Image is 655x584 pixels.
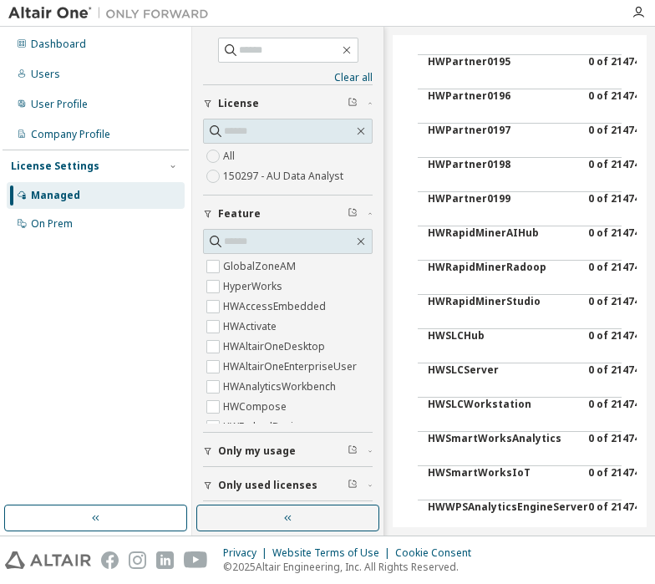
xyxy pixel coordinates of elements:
div: Privacy [223,546,272,560]
span: Only used licenses [218,479,317,492]
img: Altair One [8,5,217,22]
div: Users [31,68,60,81]
div: Website Terms of Use [272,546,395,560]
div: HWPartner0198 [428,158,578,198]
button: Only my usage [203,433,373,470]
button: HWPartner01990 of 2147483647 used [428,192,622,232]
div: Cookie Consent [395,546,481,560]
button: License [203,85,373,122]
p: © 2025 Altair Engineering, Inc. All Rights Reserved. [223,560,481,574]
label: 150297 - AU Data Analyst [223,166,347,186]
label: HWAltairOneDesktop [223,337,328,357]
img: youtube.svg [184,551,208,569]
span: Only my usage [218,444,296,458]
div: HWPartner0197 [428,124,578,164]
div: HWSmartWorksAnalytics [428,432,578,472]
div: HWPartner0199 [428,192,578,232]
img: altair_logo.svg [5,551,91,569]
button: HWWPSAnalyticsEngineServer0 of 2147483647 used [428,500,622,541]
div: User Profile [31,98,88,111]
img: facebook.svg [101,551,119,569]
button: Feature [203,196,373,232]
button: HWSmartWorksIoT0 of 2147483647 used [428,466,622,506]
div: HWPartner0194 [428,21,578,61]
span: Feature [218,207,261,221]
label: HWEmbedBasic [223,417,302,437]
label: HWCompose [223,397,290,417]
button: HWPartner01960 of 2147483647 used [428,89,622,129]
button: HWPartner01950 of 2147483647 used [428,55,622,95]
div: Company Profile [31,128,110,141]
div: HWSmartWorksIoT [428,466,578,506]
div: HWRapidMinerStudio [428,295,578,335]
button: HWPartner01970 of 2147483647 used [428,124,622,164]
div: HWSLCHub [428,329,578,369]
div: HWPartner0195 [428,55,578,95]
div: On Prem [31,217,73,231]
div: Managed [31,189,80,202]
label: HWAnalyticsWorkbench [223,377,339,397]
img: linkedin.svg [156,551,174,569]
button: Only used licenses [203,467,373,504]
div: HWSLCServer [428,363,578,404]
button: HWRapidMinerStudio0 of 2147483647 used [428,295,622,335]
div: HWSLCWorkstation [428,398,578,438]
span: Clear filter [348,207,358,221]
span: Clear filter [348,479,358,492]
span: Clear filter [348,97,358,110]
span: License [218,97,259,110]
div: HWWPSAnalyticsEngineServer [428,500,578,541]
button: HWSLCWorkstation0 of 2147483647 used [428,398,622,438]
label: GlobalZoneAM [223,256,299,277]
button: HWPartner01940 of 2147483647 used [428,21,622,61]
button: HWSLCServer0 of 2147483647 used [428,363,622,404]
button: HWRapidMinerAIHub0 of 2147483647 used [428,226,622,267]
label: HWAltairOneEnterpriseUser [223,357,360,377]
div: HWRapidMinerAIHub [428,226,578,267]
label: HWActivate [223,317,280,337]
button: HWPartner01980 of 2147483647 used [428,158,622,198]
button: HWRapidMinerRadoop0 of 2147483647 used [428,261,622,301]
label: HyperWorks [223,277,286,297]
div: Dashboard [31,38,86,51]
div: HWRapidMinerRadoop [428,261,578,301]
button: HWSmartWorksAnalytics0 of 2147483647 used [428,432,622,472]
a: Clear all [203,71,373,84]
div: License Settings [11,160,99,173]
button: HWSLCHub0 of 2147483647 used [428,329,622,369]
label: HWAccessEmbedded [223,297,329,317]
img: instagram.svg [129,551,146,569]
span: Clear filter [348,444,358,458]
label: All [223,146,238,166]
div: HWPartner0196 [428,89,578,129]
